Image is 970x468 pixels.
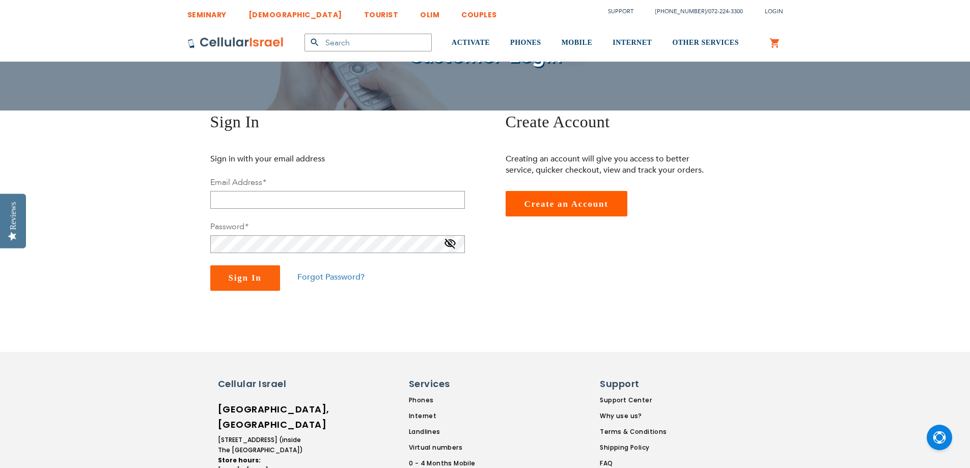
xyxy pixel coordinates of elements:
a: 072-224-3300 [708,8,743,15]
span: PHONES [510,39,541,46]
a: Support Center [600,396,667,405]
div: Reviews [9,202,18,230]
input: Email [210,191,465,209]
a: MOBILE [562,24,593,62]
button: Sign In [210,265,280,291]
p: Creating an account will give you access to better service, quicker checkout, view and track your... [506,153,712,176]
a: Forgot Password? [297,271,365,283]
span: Login [765,8,783,15]
a: INTERNET [613,24,652,62]
span: Create an Account [524,199,608,209]
span: MOBILE [562,39,593,46]
a: Virtual numbers [409,443,502,452]
a: Phones [409,396,502,405]
span: Sign In [210,113,260,131]
li: / [645,4,743,19]
a: SEMINARY [187,3,227,21]
label: Email Address [210,177,266,188]
a: TOURIST [364,3,399,21]
a: [PHONE_NUMBER] [655,8,706,15]
img: Cellular Israel Logo [187,37,284,49]
h6: Support [600,377,660,391]
a: Shipping Policy [600,443,667,452]
a: Landlines [409,427,502,436]
span: INTERNET [613,39,652,46]
strong: Store hours: [218,456,261,464]
p: Sign in with your email address [210,153,417,164]
a: OTHER SERVICES [672,24,739,62]
h6: Services [409,377,495,391]
input: Search [304,34,432,51]
a: FAQ [600,459,667,468]
span: OTHER SERVICES [672,39,739,46]
a: Why use us? [600,411,667,421]
span: ACTIVATE [452,39,490,46]
a: ACTIVATE [452,24,490,62]
span: Create Account [506,113,610,131]
a: Support [608,8,633,15]
a: Internet [409,411,502,421]
a: [DEMOGRAPHIC_DATA] [248,3,342,21]
a: PHONES [510,24,541,62]
h6: [GEOGRAPHIC_DATA], [GEOGRAPHIC_DATA] [218,402,304,432]
a: COUPLES [461,3,497,21]
span: Sign In [229,273,262,283]
h6: Cellular Israel [218,377,304,391]
a: OLIM [420,3,439,21]
a: Terms & Conditions [600,427,667,436]
label: Password [210,221,248,232]
a: Create an Account [506,191,627,216]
